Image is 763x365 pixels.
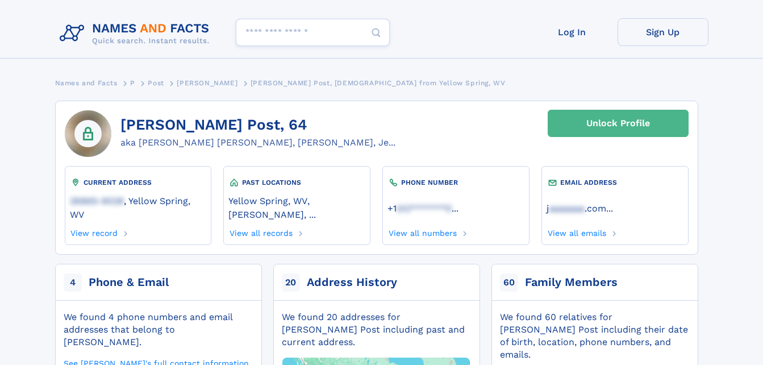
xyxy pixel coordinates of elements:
span: 4 [64,273,82,292]
a: P [130,76,135,90]
div: aka [PERSON_NAME] [PERSON_NAME], [PERSON_NAME], Je... [120,136,395,150]
a: 26865-9028, Yellow Spring, WV [70,194,206,220]
div: , [228,188,365,225]
span: aaaaaaa [549,203,585,214]
a: View record [70,225,118,238]
div: PHONE NUMBER [387,177,524,188]
span: 20 [282,273,300,292]
div: PAST LOCATIONS [228,177,365,188]
div: We found 4 phone numbers and email addresses that belong to [PERSON_NAME]. [64,311,252,349]
a: [PERSON_NAME] [177,76,237,90]
a: Post [148,76,164,90]
div: CURRENT ADDRESS [70,177,206,188]
div: Unlock Profile [586,110,650,136]
div: Family Members [525,275,618,291]
button: Search Button [362,19,390,47]
span: P [130,79,135,87]
span: 26865-9028 [70,196,124,206]
span: Post [148,79,164,87]
span: [PERSON_NAME] Post, [DEMOGRAPHIC_DATA] from Yellow Spring, WV [251,79,506,87]
div: We found 20 addresses for [PERSON_NAME] Post including past and current address. [282,311,470,349]
a: Unlock Profile [548,110,689,137]
a: View all numbers [387,225,457,238]
img: Logo Names and Facts [55,18,219,49]
a: Sign Up [618,18,708,46]
input: search input [236,19,390,46]
div: EMAIL ADDRESS [547,177,683,188]
span: 60 [500,273,518,292]
div: Phone & Email [89,275,169,291]
a: Yellow Spring, WV [228,194,307,206]
div: We found 60 relatives for [PERSON_NAME] Post including their date of birth, location, phone numbe... [500,311,689,361]
h1: [PERSON_NAME] Post, 64 [120,117,395,134]
div: Address History [307,275,397,291]
a: View all emails [547,225,606,238]
a: Log In [527,18,618,46]
a: ... [387,203,524,214]
a: jaaaaaaa.com [547,202,606,214]
a: [PERSON_NAME], ... [228,208,316,220]
a: Names and Facts [55,76,118,90]
a: View all records [228,225,293,238]
span: [PERSON_NAME] [177,79,237,87]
